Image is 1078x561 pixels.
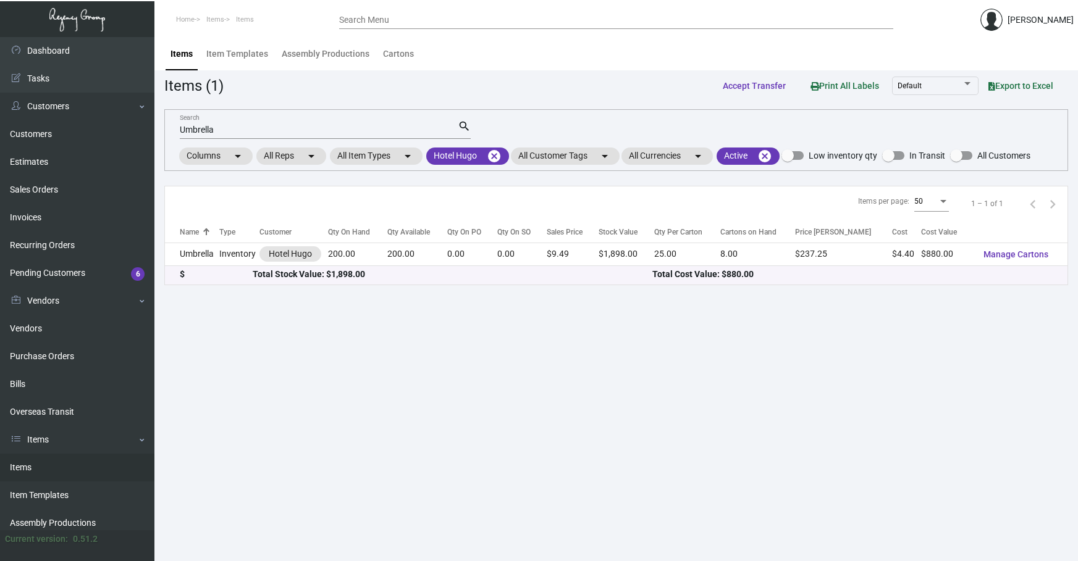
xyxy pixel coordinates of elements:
td: $880.00 [921,243,973,265]
div: $ [180,268,253,281]
mat-chip: All Item Types [330,148,423,165]
div: Items per page: [858,196,909,207]
td: 200.00 [387,243,447,265]
div: Current version: [5,533,68,546]
div: Qty On PO [447,226,497,238]
mat-chip: All Currencies [621,148,713,165]
mat-icon: search [458,119,471,134]
mat-chip: Hotel Hugo [426,148,509,165]
button: Previous page [1023,194,1043,214]
div: Price [PERSON_NAME] [795,226,871,238]
div: Cost [892,226,922,238]
span: Export to Excel [988,81,1053,91]
div: Cartons on Hand [720,226,777,238]
div: 1 – 1 of 1 [971,198,1003,209]
span: Manage Cartons [983,249,1048,259]
mat-icon: arrow_drop_down [691,149,705,164]
div: Hotel Hugo [269,247,312,260]
div: Qty On PO [447,226,481,238]
mat-icon: arrow_drop_down [400,149,415,164]
div: 0.51.2 [73,533,98,546]
div: Total Stock Value: $1,898.00 [253,268,653,281]
span: Print All Labels [811,81,879,91]
div: Qty On SO [497,226,547,238]
img: admin@bootstrapmaster.com [980,9,1003,31]
td: 8.00 [720,243,795,265]
mat-chip: All Reps [256,148,326,165]
td: $4.40 [892,243,922,265]
span: Items [236,15,254,23]
div: Items [171,48,193,60]
span: Accept Transfer [723,81,786,91]
button: Accept Transfer [713,75,796,97]
td: $9.49 [547,243,599,265]
mat-chip: Active [717,148,780,165]
td: 25.00 [654,243,720,265]
div: Total Cost Value: $880.00 [652,268,1053,281]
mat-icon: arrow_drop_down [597,149,612,164]
div: Type [219,226,260,238]
span: 50 [914,197,923,206]
div: Stock Value [599,226,654,238]
button: Print All Labels [801,74,889,97]
div: Sales Price [547,226,599,238]
div: Name [180,226,199,238]
div: Qty Available [387,226,430,238]
div: Cost Value [921,226,957,238]
mat-icon: cancel [757,149,772,164]
mat-select: Items per page: [914,197,949,206]
div: Sales Price [547,226,583,238]
div: Price [PERSON_NAME] [795,226,892,238]
div: Qty Per Carton [654,226,720,238]
span: Home [176,15,195,23]
div: Qty On Hand [328,226,387,238]
div: Stock Value [599,226,638,238]
td: 200.00 [328,243,387,265]
td: Umbrella [165,243,219,265]
td: $237.25 [795,243,892,265]
div: Qty Per Carton [654,226,702,238]
td: $1,898.00 [599,243,654,265]
div: Item Templates [206,48,268,60]
div: Qty On SO [497,226,531,238]
td: Inventory [219,243,260,265]
div: [PERSON_NAME] [1008,14,1074,27]
button: Manage Cartons [974,243,1058,265]
div: Cost Value [921,226,973,238]
td: 0.00 [447,243,497,265]
div: Cost [892,226,907,238]
div: Cartons [383,48,414,60]
div: Qty Available [387,226,447,238]
th: Customer [259,221,328,243]
span: In Transit [909,148,945,163]
span: Items [206,15,224,23]
span: All Customers [977,148,1030,163]
span: Default [898,81,922,90]
button: Export to Excel [979,75,1063,97]
div: Items (1) [164,75,224,97]
div: Type [219,226,235,238]
button: Next page [1043,194,1063,214]
div: Qty On Hand [328,226,370,238]
mat-chip: Columns [179,148,253,165]
div: Cartons on Hand [720,226,795,238]
mat-icon: cancel [487,149,502,164]
mat-icon: arrow_drop_down [230,149,245,164]
mat-icon: arrow_drop_down [304,149,319,164]
mat-chip: All Customer Tags [511,148,620,165]
span: Low inventory qty [809,148,877,163]
div: Assembly Productions [282,48,369,60]
td: 0.00 [497,243,547,265]
div: Name [180,226,219,238]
